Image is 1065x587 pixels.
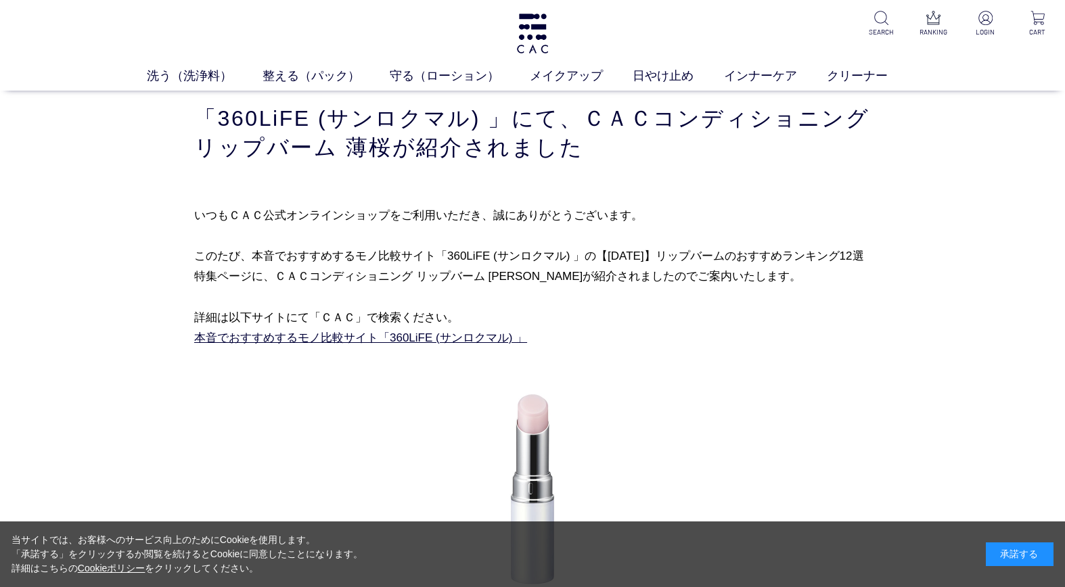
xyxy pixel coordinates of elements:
[1021,27,1054,37] p: CART
[194,331,527,344] a: 本音でおすすめするモノ比較サイト「360LiFE (サンロクマル) 」
[917,11,950,37] a: RANKING
[78,563,145,573] a: Cookieポリシー
[147,67,262,85] a: 洗う（洗浄料）
[390,67,529,85] a: 守る（ローション）
[724,67,827,85] a: インナーケア
[917,27,950,37] p: RANKING
[530,67,633,85] a: メイクアップ
[969,11,1002,37] a: LOGIN
[12,533,363,576] div: 当サイトでは、お客様へのサービス向上のためにCookieを使用します。 「承諾する」をクリックするか閲覧を続けるとCookieに同意したことになります。 詳細はこちらの をクリックしてください。
[515,14,550,53] img: logo
[1021,11,1054,37] a: CART
[865,11,898,37] a: SEARCH
[865,27,898,37] p: SEARCH
[194,104,871,162] h1: 「360LiFE (サンロクマル) 」にて、ＣＡＣコンディショニング リップバーム 薄桜が紹介されました
[827,67,917,85] a: クリーナー
[263,67,390,85] a: 整える（パック）
[969,27,1002,37] p: LOGIN
[633,67,723,85] a: 日やけ止め
[194,205,871,350] p: いつもＣＡＣ公式オンラインショップをご利用いただき、誠にありがとうございます。 このたび、本音でおすすめするモノ比較サイト「360LiFE (サンロクマル) 」の【[DATE]】リップバームのお...
[986,542,1053,566] div: 承諾する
